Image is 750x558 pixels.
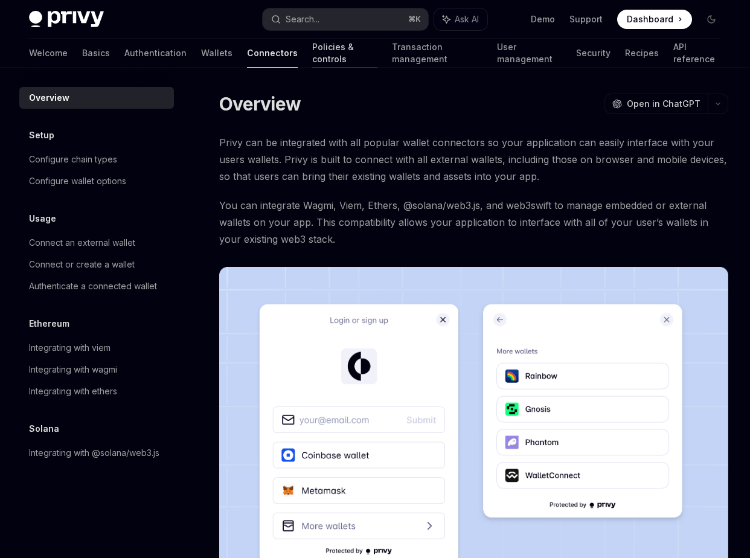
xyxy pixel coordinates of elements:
a: Security [576,39,611,68]
span: ⌘ K [408,14,421,24]
a: Recipes [625,39,659,68]
div: Overview [29,91,69,105]
div: Integrating with viem [29,341,111,355]
a: User management [497,39,562,68]
a: API reference [673,39,721,68]
a: Integrating with wagmi [19,359,174,380]
a: Basics [82,39,110,68]
a: Dashboard [617,10,692,29]
a: Policies & controls [312,39,377,68]
a: Transaction management [392,39,482,68]
span: Open in ChatGPT [627,98,700,110]
a: Authentication [124,39,187,68]
div: Configure wallet options [29,174,126,188]
a: Connect an external wallet [19,232,174,254]
button: Ask AI [434,8,487,30]
span: Dashboard [627,13,673,25]
a: Demo [531,13,555,25]
a: Integrating with ethers [19,380,174,402]
img: dark logo [29,11,104,28]
div: Configure chain types [29,152,117,167]
div: Integrating with ethers [29,384,117,399]
div: Connect an external wallet [29,236,135,250]
div: Authenticate a connected wallet [29,279,157,293]
a: Wallets [201,39,232,68]
a: Connectors [247,39,298,68]
button: Toggle dark mode [702,10,721,29]
a: Configure wallet options [19,170,174,192]
div: Integrating with wagmi [29,362,117,377]
div: Search... [286,12,319,27]
a: Integrating with @solana/web3.js [19,442,174,464]
h5: Ethereum [29,316,69,331]
span: Privy can be integrated with all popular wallet connectors so your application can easily interfa... [219,134,728,185]
div: Integrating with @solana/web3.js [29,446,159,460]
a: Integrating with viem [19,337,174,359]
a: Welcome [29,39,68,68]
h5: Usage [29,211,56,226]
a: Configure chain types [19,149,174,170]
a: Support [569,13,603,25]
span: Ask AI [455,13,479,25]
a: Overview [19,87,174,109]
a: Authenticate a connected wallet [19,275,174,297]
span: You can integrate Wagmi, Viem, Ethers, @solana/web3.js, and web3swift to manage embedded or exter... [219,197,728,248]
a: Connect or create a wallet [19,254,174,275]
button: Search...⌘K [263,8,428,30]
div: Connect or create a wallet [29,257,135,272]
h5: Setup [29,128,54,143]
h1: Overview [219,93,301,115]
button: Open in ChatGPT [604,94,708,114]
h5: Solana [29,422,59,436]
